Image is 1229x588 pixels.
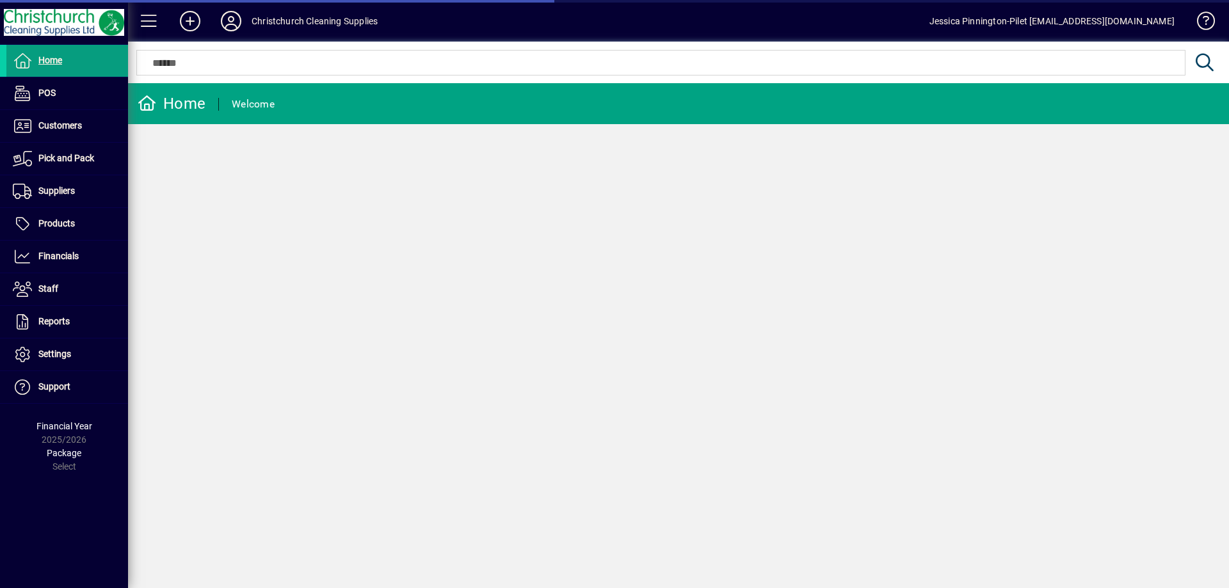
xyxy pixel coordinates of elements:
div: Jessica Pinnington-Pilet [EMAIL_ADDRESS][DOMAIN_NAME] [929,11,1175,31]
span: Settings [38,349,71,359]
span: Customers [38,120,82,131]
span: Staff [38,283,58,294]
a: POS [6,77,128,109]
a: Suppliers [6,175,128,207]
a: Financials [6,241,128,273]
a: Support [6,371,128,403]
a: Products [6,208,128,240]
a: Staff [6,273,128,305]
div: Christchurch Cleaning Supplies [252,11,378,31]
span: Products [38,218,75,228]
span: Suppliers [38,186,75,196]
a: Pick and Pack [6,143,128,175]
a: Reports [6,306,128,338]
span: Package [47,448,81,458]
span: POS [38,88,56,98]
span: Support [38,381,70,392]
a: Knowledge Base [1187,3,1213,44]
button: Profile [211,10,252,33]
span: Financials [38,251,79,261]
div: Home [138,93,205,114]
span: Home [38,55,62,65]
span: Pick and Pack [38,153,94,163]
span: Financial Year [36,421,92,431]
button: Add [170,10,211,33]
div: Welcome [232,94,275,115]
a: Settings [6,338,128,370]
a: Customers [6,110,128,142]
span: Reports [38,316,70,326]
